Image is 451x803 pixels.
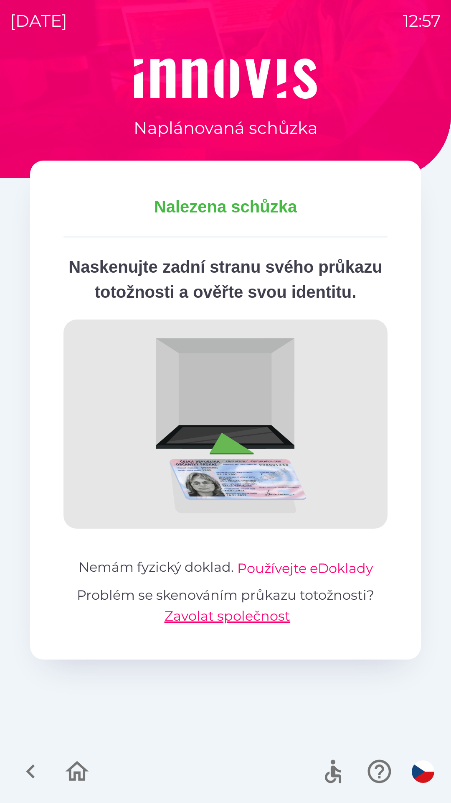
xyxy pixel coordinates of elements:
[30,59,421,99] img: Logo
[134,115,318,141] p: Naplánovaná schůzka
[63,320,388,529] img: scan-id.png
[63,254,388,304] p: Naskenujte zadní stranu svého průkazu totožnosti a ověřte svou identitu.
[63,194,388,219] p: Nalezena schůzka
[412,760,434,783] img: cs flag
[403,8,441,33] p: 12:57
[165,606,290,626] button: Zavolat společnost
[63,557,388,578] p: Nemám fyzický doklad.
[63,585,388,627] p: Problém se skenováním průkazu totožnosti?
[237,558,373,578] button: Používejte eDoklady
[10,8,67,33] p: [DATE]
